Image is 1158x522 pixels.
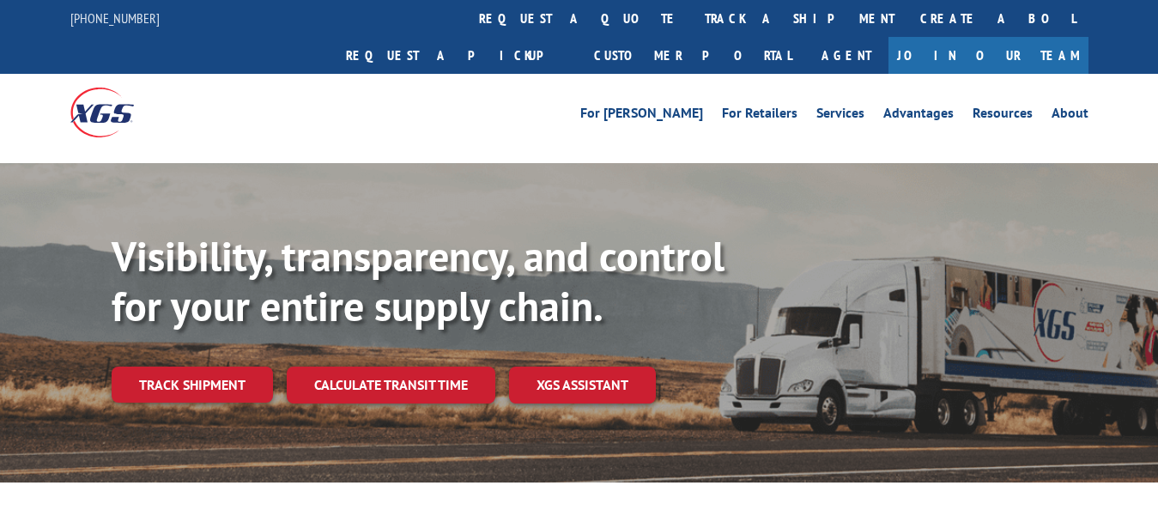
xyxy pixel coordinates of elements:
[722,106,797,125] a: For Retailers
[883,106,954,125] a: Advantages
[580,106,703,125] a: For [PERSON_NAME]
[70,9,160,27] a: [PHONE_NUMBER]
[1052,106,1088,125] a: About
[804,37,888,74] a: Agent
[112,229,725,332] b: Visibility, transparency, and control for your entire supply chain.
[816,106,864,125] a: Services
[333,37,581,74] a: Request a pickup
[581,37,804,74] a: Customer Portal
[973,106,1033,125] a: Resources
[888,37,1088,74] a: Join Our Team
[287,367,495,404] a: Calculate transit time
[112,367,273,403] a: Track shipment
[509,367,656,404] a: XGS ASSISTANT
